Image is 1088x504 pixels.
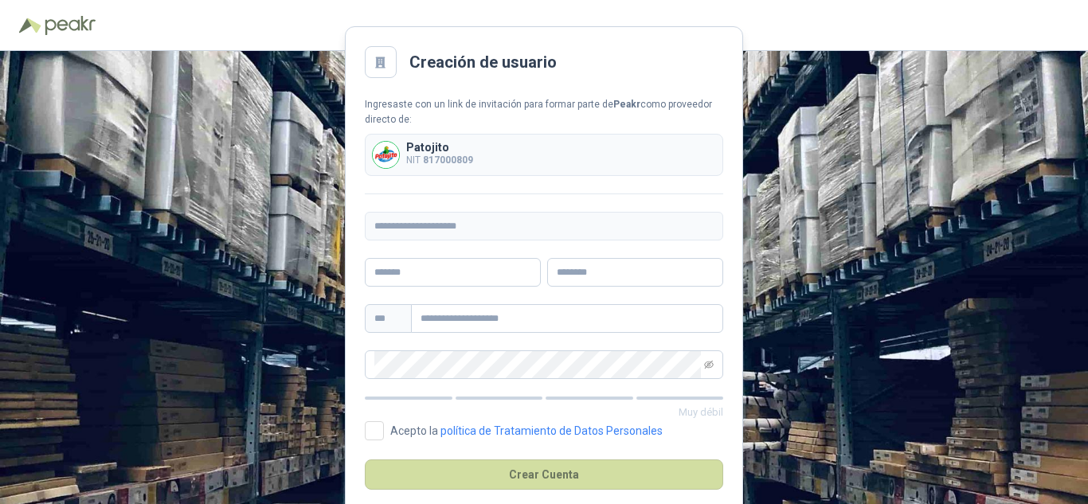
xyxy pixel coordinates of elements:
[409,50,557,75] h2: Creación de usuario
[45,16,96,35] img: Peakr
[365,404,723,420] p: Muy débil
[406,153,473,168] p: NIT
[365,459,723,490] button: Crear Cuenta
[704,360,714,369] span: eye-invisible
[19,18,41,33] img: Logo
[423,154,473,166] b: 817000809
[373,142,399,168] img: Company Logo
[384,425,669,436] span: Acepto la
[613,99,640,110] b: Peakr
[440,424,663,437] a: política de Tratamiento de Datos Personales
[406,142,473,153] p: Patojito
[365,97,723,127] div: Ingresaste con un link de invitación para formar parte de como proveedor directo de:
